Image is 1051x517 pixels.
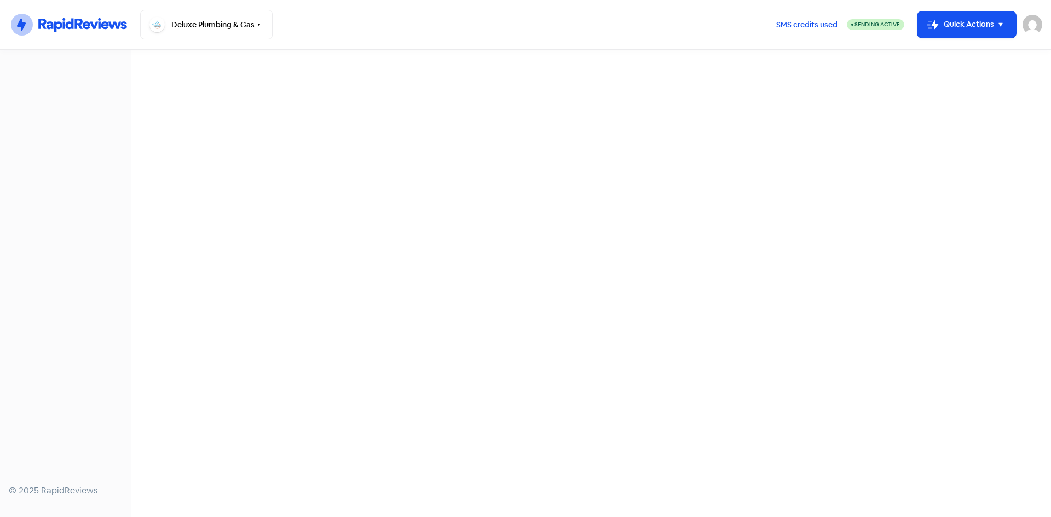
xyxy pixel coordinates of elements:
a: Sending Active [847,18,904,31]
button: Quick Actions [917,11,1016,38]
img: User [1023,15,1042,34]
button: Deluxe Plumbing & Gas [140,10,273,39]
a: SMS credits used [767,18,847,30]
span: Sending Active [854,21,900,28]
div: © 2025 RapidReviews [9,484,122,497]
span: SMS credits used [776,19,838,31]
